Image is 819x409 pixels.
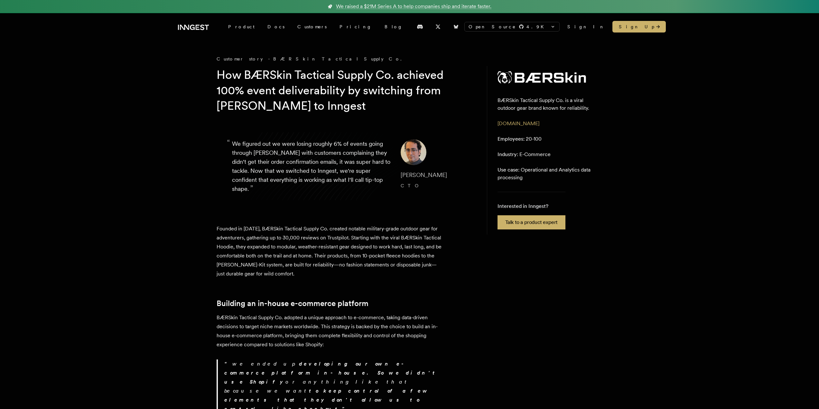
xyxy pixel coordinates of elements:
[401,139,426,165] img: Image of Gus Fune
[261,21,291,33] a: Docs
[217,67,464,114] h1: How BÆRSkin Tactical Supply Co. achieved 100% event deliverability by switching from [PERSON_NAME...
[526,23,548,30] span: 4.9 K
[333,21,378,33] a: Pricing
[217,224,442,278] p: Founded in [DATE], BÆRSkin Tactical Supply Co. created notable military-grade outdoor gear for ad...
[498,71,586,84] img: BÆRSkin Tactical Supply Co.'s logo
[498,151,518,157] span: Industry:
[498,120,539,126] a: [DOMAIN_NAME]
[250,183,253,193] span: ”
[401,183,422,188] span: CTO
[498,166,592,181] p: Operational and Analytics data processing
[336,3,491,10] span: We raised a $21M Series A to help companies ship and iterate faster.
[413,22,427,32] a: Discord
[498,215,565,229] a: Talk to a product expert
[469,23,516,30] span: Open Source
[431,22,445,32] a: X
[217,299,368,308] a: Building an in-house e-commerce platform
[401,172,447,178] span: [PERSON_NAME]
[498,151,551,158] p: E-Commerce
[222,21,261,33] div: Product
[232,139,390,193] p: We figured out we were losing roughly 6% of events going through [PERSON_NAME] with customers com...
[449,22,463,32] a: Bluesky
[378,21,409,33] a: Blog
[498,202,565,210] p: Interested in Inngest?
[567,23,605,30] a: Sign In
[217,313,442,349] p: BÆRSkin Tactical Supply Co. adopted a unique approach to e-commerce, taking data-driven decisions...
[217,56,474,62] div: Customer story - BÆRSkin Tactical Supply Co.
[498,135,542,143] p: 20-100
[224,361,439,385] strong: developing our own e-commerce platform in-house. So we didn't use Shopify
[498,136,525,142] span: Employees:
[498,167,519,173] span: Use case:
[612,21,666,33] a: Sign Up
[227,141,230,144] span: “
[291,21,333,33] a: Customers
[498,97,592,112] p: BÆRSkin Tactical Supply Co. is a viral outdoor gear brand known for reliability.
